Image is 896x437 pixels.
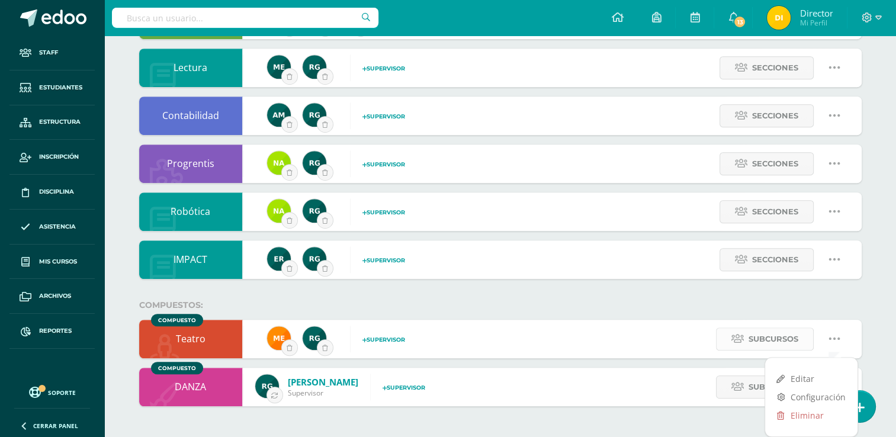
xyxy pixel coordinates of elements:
[139,97,243,135] div: Contabilidad
[48,388,76,397] span: Soporte
[139,320,243,358] div: Teatro
[139,49,243,87] div: Lectura
[139,192,243,231] div: Robótica
[799,18,833,28] span: Mi Perfil
[799,7,833,19] span: Director
[267,326,291,350] img: bd5c7d90de01a998aac2bc4ae78bdcd9.png
[39,48,58,57] span: Staff
[267,151,291,175] img: 35a337993bdd6a3ef9ef2b9abc5596bd.png
[39,326,72,336] span: Reportes
[9,175,95,210] a: Disciplina
[267,247,291,271] img: 43406b00e4edbe00e0fe2658b7eb63de.png
[288,376,358,388] a: [PERSON_NAME]
[9,210,95,245] a: Asistencia
[720,200,814,223] a: Secciones
[362,257,405,264] span: Supervisor
[303,151,326,175] img: 24ef3269677dd7dd963c57b86ff4a022.png
[267,199,291,223] img: 35a337993bdd6a3ef9ef2b9abc5596bd.png
[151,362,203,374] div: Compuesto
[39,291,71,301] span: Archivos
[112,8,378,28] input: Busca un usuario...
[255,374,279,398] img: 24ef3269677dd7dd963c57b86ff4a022.png
[9,314,95,349] a: Reportes
[362,209,405,216] span: Supervisor
[752,105,798,127] span: Secciones
[383,384,425,391] span: Supervisor
[752,153,798,175] span: Secciones
[9,36,95,70] a: Staff
[752,57,798,79] span: Secciones
[720,152,814,175] a: Secciones
[752,201,798,223] span: Secciones
[765,369,858,388] a: Editar
[139,144,243,183] div: Progrentis
[39,257,77,266] span: Mis cursos
[767,6,791,30] img: 608136e48c3c14518f2ea00dfaf80bc2.png
[267,55,291,79] img: e5319dee200a4f57f0a5ff00aaca67bb.png
[362,113,405,120] span: Supervisor
[303,55,326,79] img: 24ef3269677dd7dd963c57b86ff4a022.png
[33,422,78,430] span: Cerrar panel
[303,247,326,271] img: 24ef3269677dd7dd963c57b86ff4a022.png
[749,376,798,398] span: Subcursos
[139,240,243,279] div: IMPACT
[39,83,82,92] span: Estudiantes
[765,388,858,406] a: Configuración
[139,368,243,406] div: DANZA
[288,388,358,398] span: Supervisor
[39,187,74,197] span: Disciplina
[720,104,814,127] a: Secciones
[9,70,95,105] a: Estudiantes
[749,328,798,350] span: Subcursos
[9,140,95,175] a: Inscripción
[39,222,76,232] span: Asistencia
[765,406,858,425] a: Eliminar
[9,105,95,140] a: Estructura
[151,314,203,326] div: Compuesto
[9,279,95,314] a: Archivos
[267,103,291,127] img: 6e92675d869eb295716253c72d38e6e7.png
[720,56,814,79] a: Secciones
[139,300,862,310] div: Compuestos:
[9,245,95,279] a: Mis cursos
[14,384,90,400] a: Soporte
[39,117,81,127] span: Estructura
[303,199,326,223] img: 24ef3269677dd7dd963c57b86ff4a022.png
[362,161,405,168] span: Supervisor
[362,336,405,343] span: Supervisor
[39,152,79,162] span: Inscripción
[720,248,814,271] a: Secciones
[733,15,746,28] span: 13
[752,249,798,271] span: Secciones
[362,65,405,72] span: Supervisor
[303,103,326,127] img: 24ef3269677dd7dd963c57b86ff4a022.png
[303,326,326,350] img: 24ef3269677dd7dd963c57b86ff4a022.png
